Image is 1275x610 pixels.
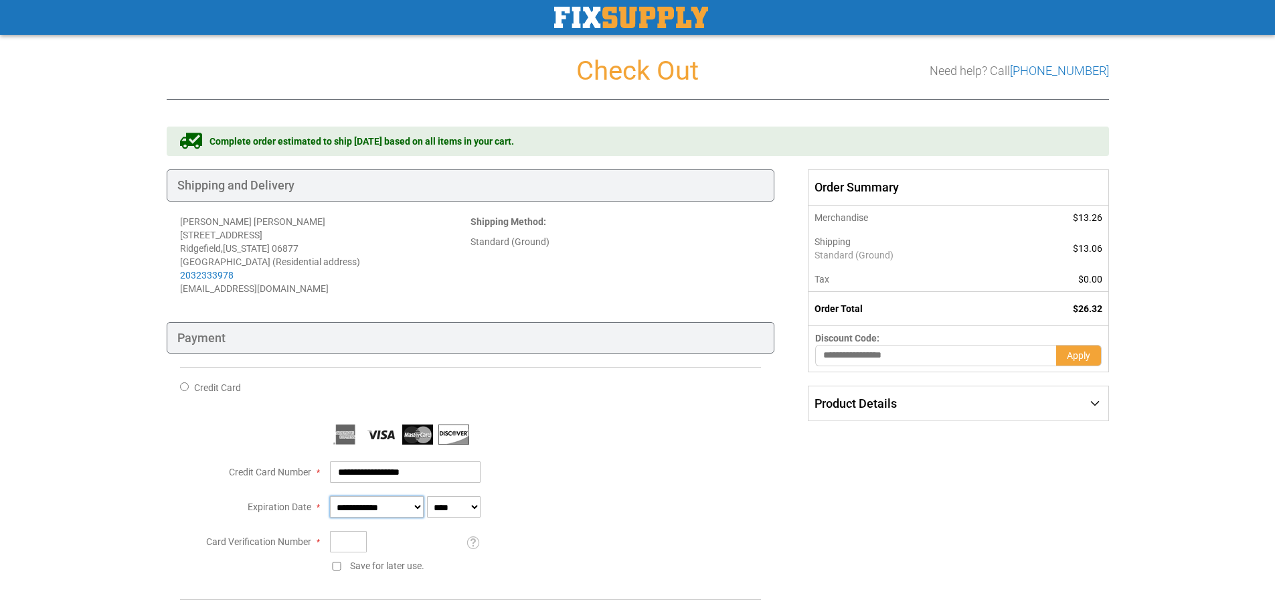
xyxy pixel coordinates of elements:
[471,216,546,227] strong: :
[815,303,863,314] strong: Order Total
[350,560,424,571] span: Save for later use.
[815,236,851,247] span: Shipping
[366,425,397,445] img: Visa
[1078,274,1102,285] span: $0.00
[1073,243,1102,254] span: $13.06
[815,396,897,410] span: Product Details
[1073,303,1102,314] span: $26.32
[809,206,1014,230] th: Merchandise
[809,267,1014,292] th: Tax
[815,333,879,344] span: Discount Code:
[554,7,708,28] a: store logo
[248,502,311,512] span: Expiration Date
[438,425,469,445] img: Discover
[471,235,761,248] div: Standard (Ground)
[1067,350,1090,361] span: Apply
[223,243,270,254] span: [US_STATE]
[180,283,329,294] span: [EMAIL_ADDRESS][DOMAIN_NAME]
[330,425,361,445] img: American Express
[1073,212,1102,223] span: $13.26
[930,64,1109,78] h3: Need help? Call
[815,248,1007,262] span: Standard (Ground)
[229,467,311,477] span: Credit Card Number
[180,270,234,281] a: 2032333978
[554,7,708,28] img: Fix Industrial Supply
[167,169,775,202] div: Shipping and Delivery
[402,425,433,445] img: MasterCard
[1056,345,1102,366] button: Apply
[167,56,1109,86] h1: Check Out
[180,215,471,295] address: [PERSON_NAME] [PERSON_NAME] [STREET_ADDRESS] Ridgefield , 06877 [GEOGRAPHIC_DATA] (Residential ad...
[808,169,1108,206] span: Order Summary
[471,216,543,227] span: Shipping Method
[209,135,514,148] span: Complete order estimated to ship [DATE] based on all items in your cart.
[194,382,241,393] span: Credit Card
[1010,64,1109,78] a: [PHONE_NUMBER]
[167,322,775,354] div: Payment
[206,536,311,547] span: Card Verification Number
